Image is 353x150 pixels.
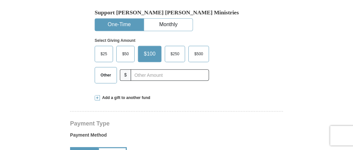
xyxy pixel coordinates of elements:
[131,69,209,81] input: Other Amount
[167,49,183,59] span: $250
[97,49,110,59] span: $25
[95,38,135,43] strong: Select Giving Amount
[120,69,131,81] span: $
[70,121,283,126] h4: Payment Type
[97,70,114,80] span: Other
[119,49,132,59] span: $50
[95,9,258,16] h5: Support [PERSON_NAME] [PERSON_NAME] Ministries
[140,49,159,59] span: $100
[95,19,143,31] button: One-Time
[70,132,283,142] label: Payment Method
[144,19,193,31] button: Monthly
[100,95,150,101] span: Add a gift to another fund
[191,49,206,59] span: $500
